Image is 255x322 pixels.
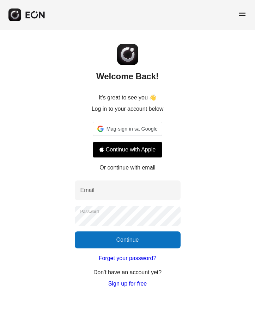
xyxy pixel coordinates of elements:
[93,268,162,277] p: Don't have an account yet?
[108,280,147,288] a: Sign up for free
[96,71,159,82] h2: Welcome Back!
[99,93,157,102] p: It's great to see you 👋
[107,125,158,133] span: Mag-sign in sa Google
[92,105,164,113] p: Log in to your account below
[80,209,99,214] label: Password
[75,231,181,248] button: Continue
[99,254,157,263] a: Forget your password?
[93,122,162,136] div: Mag-sign in sa Google
[80,186,95,195] label: Email
[93,142,162,158] button: Signin with apple ID
[99,163,155,172] p: Or continue with email
[238,10,247,18] span: menu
